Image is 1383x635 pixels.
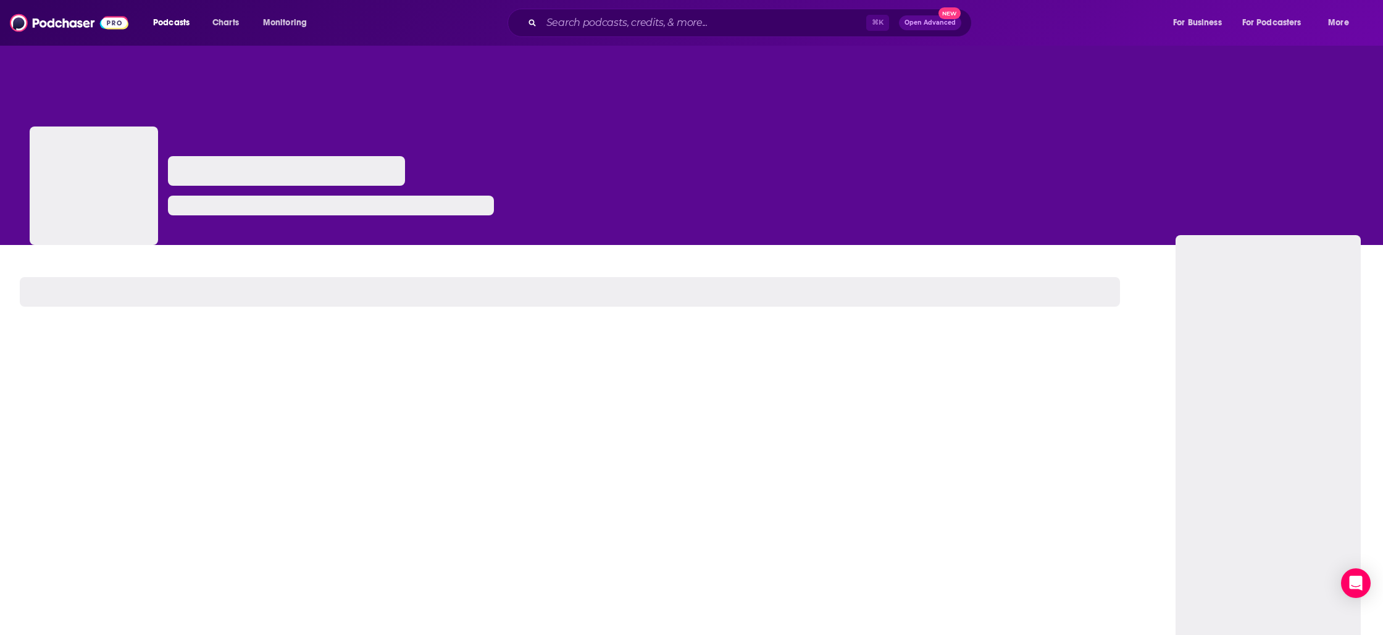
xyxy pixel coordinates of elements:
[905,20,956,26] span: Open Advanced
[1319,13,1364,33] button: open menu
[1234,13,1319,33] button: open menu
[899,15,961,30] button: Open AdvancedNew
[204,13,246,33] a: Charts
[10,11,128,35] img: Podchaser - Follow, Share and Rate Podcasts
[541,13,866,33] input: Search podcasts, credits, & more...
[1242,14,1302,31] span: For Podcasters
[153,14,190,31] span: Podcasts
[1328,14,1349,31] span: More
[866,15,889,31] span: ⌘ K
[144,13,206,33] button: open menu
[263,14,307,31] span: Monitoring
[254,13,323,33] button: open menu
[212,14,239,31] span: Charts
[938,7,961,19] span: New
[1341,568,1371,598] div: Open Intercom Messenger
[1173,14,1222,31] span: For Business
[1164,13,1237,33] button: open menu
[519,9,984,37] div: Search podcasts, credits, & more...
